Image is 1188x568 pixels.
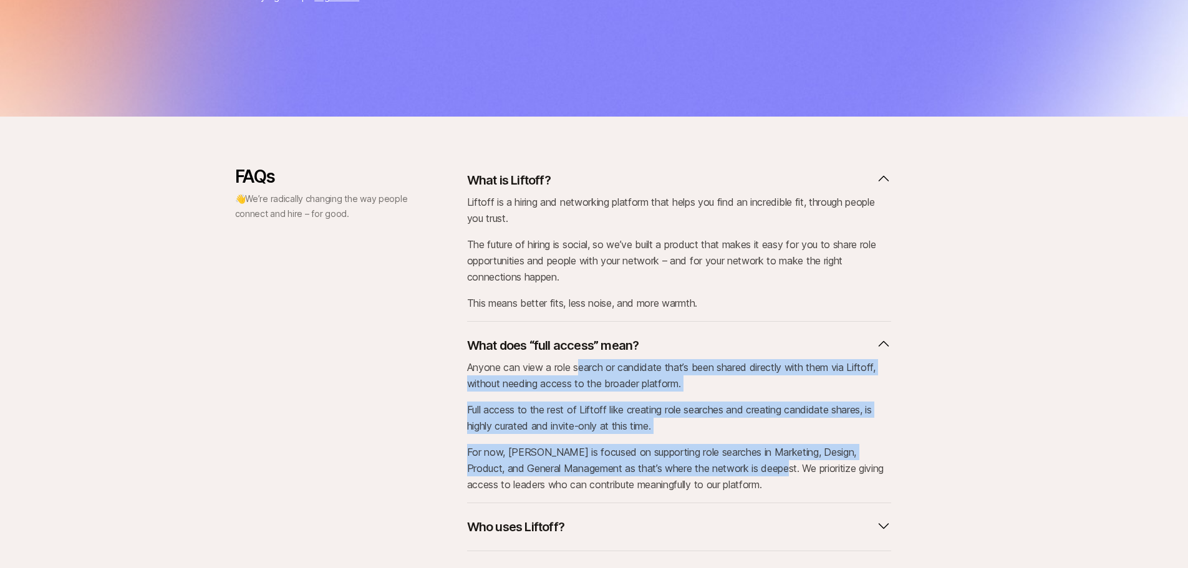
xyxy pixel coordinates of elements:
p: FAQs [235,166,410,186]
p: What does “full access” mean? [467,337,639,354]
button: What does “full access” mean? [467,332,891,359]
button: What is Liftoff? [467,166,891,194]
p: Who uses Liftoff? [467,518,564,536]
span: We’re radically changing the way people connect and hire – for good. [235,193,408,219]
button: Who uses Liftoff? [467,513,891,541]
p: 👋 [235,191,410,221]
p: Full access to the rest of Liftoff like creating role searches and creating candidate shares, is ... [467,402,891,434]
p: The future of hiring is social, so we’ve built a product that makes it easy for you to share role... [467,236,891,285]
p: What is Liftoff? [467,171,551,189]
p: This means better fits, less noise, and more warmth. [467,295,891,311]
div: What is Liftoff? [467,194,891,311]
div: What does “full access” mean? [467,359,891,493]
p: Liftoff is a hiring and networking platform that helps you find an incredible fit, through people... [467,194,891,226]
p: Anyone can view a role search or candidate that’s been shared directly with them via Liftoff, wit... [467,359,891,392]
p: For now, [PERSON_NAME] is focused on supporting role searches in Marketing, Design, Product, and ... [467,444,891,493]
